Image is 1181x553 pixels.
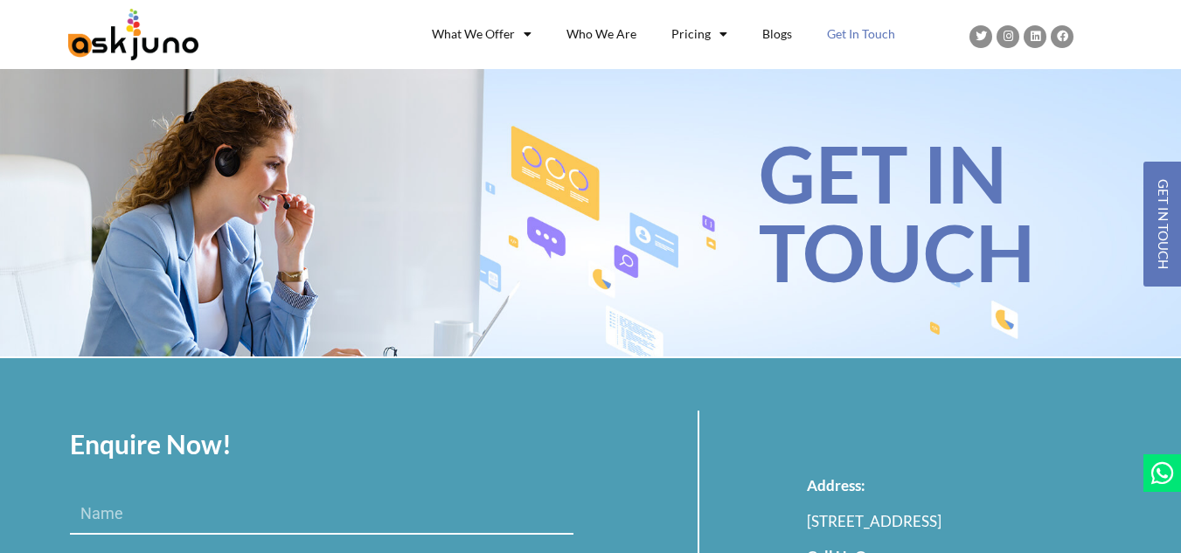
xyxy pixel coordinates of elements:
a: Blogs [745,16,809,53]
a: What We Offer [414,16,549,53]
input: Name [70,494,573,535]
p: [STREET_ADDRESS] [807,508,1101,536]
h2: Enquire Now! [70,428,573,460]
a: Pricing [654,16,745,53]
a: Who We Are [549,16,654,53]
span: GET IN TOUCH [1157,179,1170,269]
a: Get In Touch [809,16,913,53]
h1: Get In touch [759,134,1154,291]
